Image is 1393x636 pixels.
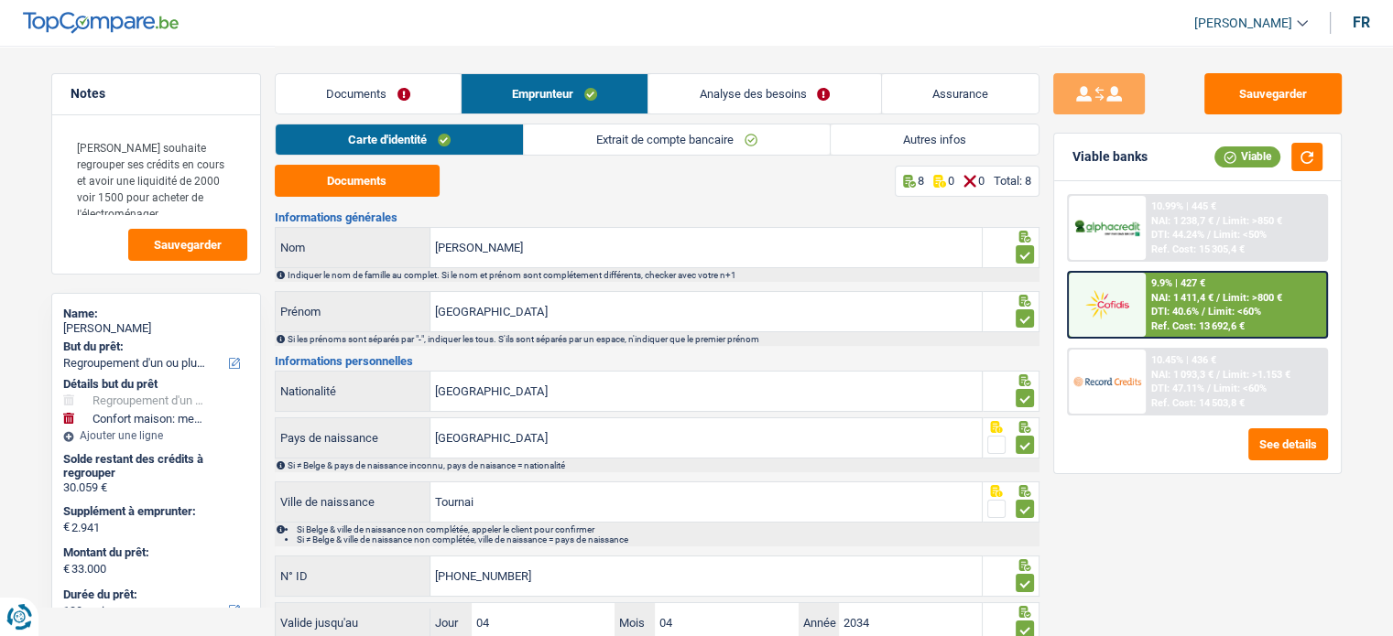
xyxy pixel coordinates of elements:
label: Nationalité [276,372,431,411]
a: Analyse des besoins [648,74,880,113]
a: Extrait de compte bancaire [524,124,830,155]
button: Documents [275,165,440,197]
div: Solde restant des crédits à regrouper [63,452,249,480]
img: Cofidis [1073,287,1141,321]
span: / [1207,383,1211,394]
div: 10.99% | 445 € [1151,200,1216,212]
span: Limit: >850 € [1223,215,1282,227]
div: Viable banks [1072,149,1148,165]
button: Sauvegarder [1204,73,1342,114]
div: 10.45% | 436 € [1151,354,1216,366]
div: Ref. Cost: 15 305,4 € [1151,243,1245,255]
a: Assurance [882,74,1039,113]
label: Nom [276,228,431,267]
div: Indiquer le nom de famille au complet. Si le nom et prénom sont complétement différents, checker ... [288,270,1038,280]
a: Emprunteur [462,74,648,113]
button: See details [1248,428,1328,460]
span: Limit: <50% [1213,229,1267,241]
span: € [63,520,70,534]
span: / [1207,229,1211,241]
input: Belgique [430,372,982,411]
label: Supplément à emprunter: [63,504,245,519]
input: Belgique [430,418,982,458]
img: TopCompare Logo [23,12,179,34]
label: Prénom [276,292,431,331]
div: Ref. Cost: 13 692,6 € [1151,320,1245,332]
span: Limit: <60% [1208,306,1261,318]
span: € [63,562,70,577]
span: [PERSON_NAME] [1194,16,1292,31]
div: 9.9% | 427 € [1151,277,1205,289]
span: DTI: 44.24% [1151,229,1204,241]
span: Sauvegarder [154,239,222,251]
span: / [1202,306,1205,318]
img: AlphaCredit [1073,218,1141,239]
h5: Notes [71,86,242,102]
li: Si Belge & ville de naissance non complétée, appeler le client pour confirmer [297,524,1038,534]
div: 30.059 € [63,480,249,495]
p: 0 [978,174,985,188]
span: DTI: 47.11% [1151,383,1204,394]
img: Record Credits [1073,364,1141,398]
label: Ville de naissance [276,482,431,522]
label: Pays de naissance [276,418,431,458]
span: NAI: 1 093,3 € [1151,369,1213,381]
label: Durée du prêt: [63,587,245,602]
span: DTI: 40.6% [1151,306,1199,318]
div: [PERSON_NAME] [63,321,249,336]
span: Limit: >1.153 € [1223,369,1290,381]
span: / [1216,215,1220,227]
div: Ref. Cost: 14 503,8 € [1151,397,1245,409]
button: Sauvegarder [128,229,247,261]
span: / [1216,369,1220,381]
a: Carte d'identité [276,124,523,155]
div: Name: [63,307,249,321]
div: Ajouter une ligne [63,429,249,442]
p: 8 [918,174,924,188]
div: Viable [1214,146,1280,167]
div: Détails but du prêt [63,377,249,392]
a: Documents [276,74,461,113]
label: N° ID [276,556,431,596]
span: Limit: <60% [1213,383,1267,394]
h3: Informations personnelles [275,355,1039,367]
div: Total: 8 [994,174,1031,188]
h3: Informations générales [275,211,1039,223]
span: NAI: 1 411,4 € [1151,292,1213,304]
a: Autres infos [831,124,1039,155]
label: But du prêt: [63,340,245,354]
li: Si ≠ Belge & ville de naissance non complétée, ville de naissance = pays de naissance [297,534,1038,544]
input: 590-1234567-89 [430,556,982,596]
p: 0 [948,174,954,188]
div: fr [1353,14,1370,31]
label: Montant du prêt: [63,545,245,560]
span: / [1216,292,1220,304]
span: NAI: 1 238,7 € [1151,215,1213,227]
a: [PERSON_NAME] [1180,8,1308,38]
div: Si les prénoms sont séparés par "-", indiquer les tous. S'ils sont séparés par un espace, n'indiq... [288,334,1038,344]
span: Limit: >800 € [1223,292,1282,304]
div: Si ≠ Belge & pays de naissance inconnu, pays de naisance = nationalité [288,460,1038,470]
